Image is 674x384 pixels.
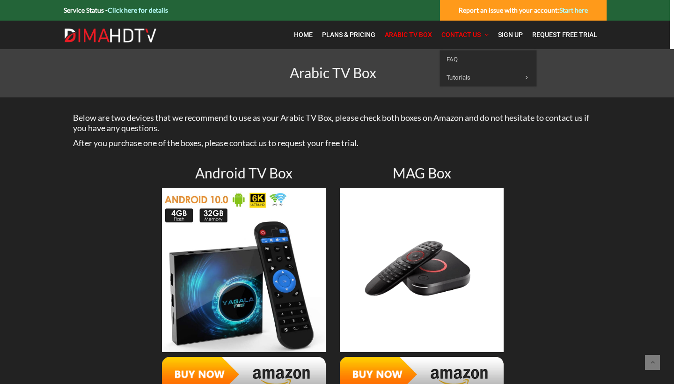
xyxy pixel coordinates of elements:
span: Sign Up [498,31,523,38]
a: Arabic TV Box [380,25,437,44]
span: MAG Box [393,164,451,181]
span: Arabic TV Box [290,64,376,81]
span: Arabic TV Box [385,31,432,38]
a: Contact Us [437,25,493,44]
span: Android TV Box [195,164,293,181]
a: Home [289,25,317,44]
strong: Service Status - [64,6,168,14]
a: Plans & Pricing [317,25,380,44]
a: Back to top [645,355,660,370]
a: Sign Up [493,25,527,44]
span: After you purchase one of the boxes, please contact us to request your free trial. [73,138,359,148]
span: Request Free Trial [532,31,597,38]
span: Plans & Pricing [322,31,375,38]
span: Below are two devices that we recommend to use as your Arabic TV Box, please check both boxes on ... [73,112,589,133]
a: Start here [559,6,588,14]
span: Contact Us [441,31,481,38]
a: Request Free Trial [527,25,602,44]
span: Home [294,31,313,38]
strong: Report an issue with your account: [459,6,588,14]
a: Click here for details [108,6,168,14]
img: Dima HDTV [64,28,157,43]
